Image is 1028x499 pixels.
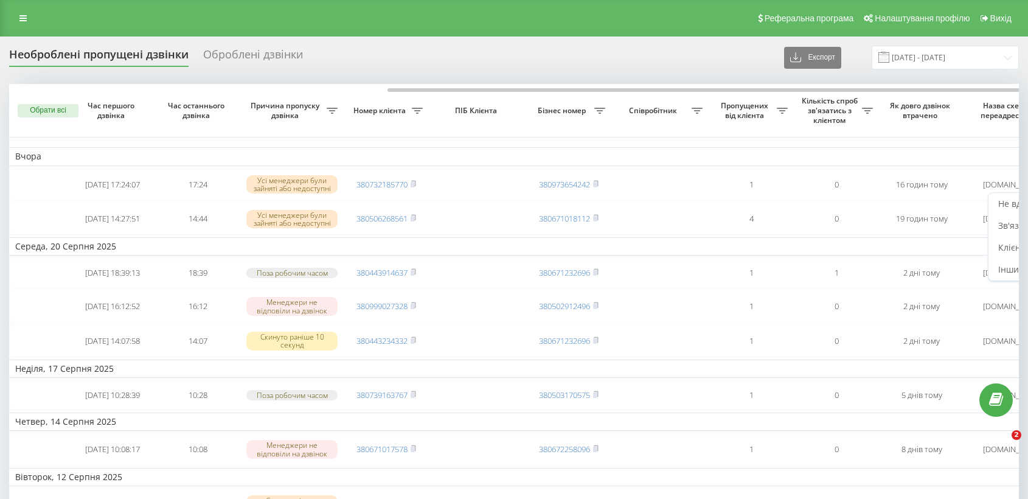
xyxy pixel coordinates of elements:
td: 2 дні тому [879,258,964,288]
td: 1 [709,169,794,201]
td: 10:08 [155,433,240,466]
div: Необроблені пропущені дзвінки [9,48,189,67]
div: Поза робочим часом [246,268,338,278]
td: [DATE] 17:24:07 [70,169,155,201]
td: 8 днів тому [879,433,964,466]
span: Бізнес номер [532,106,594,116]
td: 1 [709,325,794,357]
span: Причина пропуску дзвінка [246,101,327,120]
td: [DATE] 18:39:13 [70,258,155,288]
div: Менеджери не відповіли на дзвінок [246,297,338,315]
span: ПІБ Клієнта [439,106,516,116]
td: 0 [794,380,879,410]
td: 16 годин тому [879,169,964,201]
td: 1 [709,380,794,410]
span: 2 [1012,430,1021,440]
div: Усі менеджери були зайняті або недоступні [246,175,338,194]
a: 380671018112 [539,213,590,224]
td: 1 [794,258,879,288]
a: 380732185770 [356,179,408,190]
a: 380503170575 [539,389,590,400]
a: 380443914637 [356,267,408,278]
span: Налаштування профілю [875,13,970,23]
td: 18:39 [155,258,240,288]
td: [DATE] 10:08:17 [70,433,155,466]
span: Як довго дзвінок втрачено [889,101,954,120]
td: 19 годин тому [879,203,964,235]
td: 14:44 [155,203,240,235]
span: Час першого дзвінка [80,101,145,120]
span: Час останнього дзвінка [165,101,231,120]
a: 380502912496 [539,301,590,312]
td: 1 [709,258,794,288]
td: [DATE] 10:28:39 [70,380,155,410]
div: Оброблені дзвінки [203,48,303,67]
a: 380739163767 [356,389,408,400]
td: 0 [794,203,879,235]
td: 10:28 [155,380,240,410]
td: 2 дні тому [879,290,964,323]
td: 0 [794,325,879,357]
td: 0 [794,290,879,323]
td: 4 [709,203,794,235]
a: 380999027328 [356,301,408,312]
span: Вихід [990,13,1012,23]
td: [DATE] 16:12:52 [70,290,155,323]
span: Реферальна програма [765,13,854,23]
a: 380506268561 [356,213,408,224]
a: 380671232696 [539,267,590,278]
td: 0 [794,433,879,466]
button: Обрати всі [18,104,78,117]
td: [DATE] 14:07:58 [70,325,155,357]
span: Кількість спроб зв'язатись з клієнтом [800,96,862,125]
button: Експорт [784,47,841,69]
span: Пропущених від клієнта [715,101,777,120]
div: Усі менеджери були зайняті або недоступні [246,210,338,228]
td: [DATE] 14:27:51 [70,203,155,235]
a: 380671232696 [539,335,590,346]
td: 1 [709,433,794,466]
td: 16:12 [155,290,240,323]
a: 380973654242 [539,179,590,190]
iframe: Intercom live chat [987,430,1016,459]
a: 380443234332 [356,335,408,346]
a: 380672258096 [539,444,590,455]
div: Менеджери не відповіли на дзвінок [246,440,338,458]
a: 380671017578 [356,444,408,455]
div: Скинуто раніше 10 секунд [246,332,338,350]
td: 17:24 [155,169,240,201]
td: 5 днів тому [879,380,964,410]
div: Поза робочим часом [246,390,338,400]
td: 2 дні тому [879,325,964,357]
span: Співробітник [617,106,692,116]
span: Номер клієнта [350,106,412,116]
td: 1 [709,290,794,323]
td: 0 [794,169,879,201]
td: 14:07 [155,325,240,357]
